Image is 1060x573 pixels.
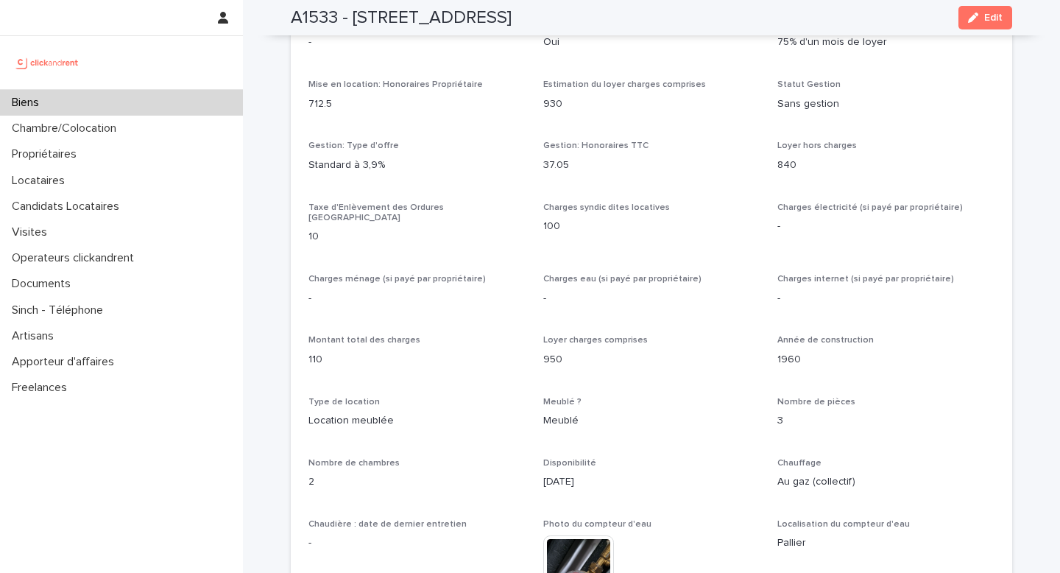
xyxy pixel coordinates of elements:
[6,251,146,265] p: Operateurs clickandrent
[12,48,83,77] img: UCB0brd3T0yccxBKYDjQ
[543,352,760,368] p: 950
[308,229,526,245] p: 10
[543,474,760,490] p: [DATE]
[308,352,526,368] p: 110
[543,35,760,50] p: Oui
[543,80,706,89] span: Estimation du loyer charges comprises
[291,7,512,29] h2: A1533 - [STREET_ADDRESS]
[308,80,483,89] span: Mise en location: Honoraires Propriétaire
[6,381,79,395] p: Freelances
[543,158,760,173] p: 37.05
[308,474,526,490] p: 2
[543,459,596,468] span: Disponibilité
[984,13,1003,23] span: Edit
[777,219,994,234] p: -
[777,520,910,529] span: Localisation du compteur d'eau
[777,203,963,212] span: Charges électricité (si payé par propriétaire)
[777,291,994,306] p: -
[543,141,649,150] span: Gestion: Honoraires TTC
[777,459,821,468] span: Chauffage
[543,203,670,212] span: Charges syndic dites locatives
[777,413,994,429] p: 3
[777,141,857,150] span: Loyer hors charges
[777,336,874,345] span: Année de construction
[308,459,400,468] span: Nombre de chambres
[777,398,855,407] span: Nombre de pièces
[777,80,841,89] span: Statut Gestion
[308,203,444,222] span: Taxe d'Enlèvement des Ordures [GEOGRAPHIC_DATA]
[6,329,66,343] p: Artisans
[308,275,486,284] span: Charges ménage (si payé par propriétaire)
[308,96,526,112] p: 712.5
[543,520,651,529] span: Photo du compteur d'eau
[6,225,59,239] p: Visites
[777,96,994,112] p: Sans gestion
[958,6,1012,29] button: Edit
[308,535,526,551] p: -
[6,303,115,317] p: Sinch - Téléphone
[308,291,526,306] p: -
[777,35,994,50] p: 75% d'un mois de loyer
[308,35,526,50] p: -
[777,275,954,284] span: Charges internet (si payé par propriétaire)
[777,535,994,551] p: Pallier
[543,275,702,284] span: Charges eau (si payé par propriétaire)
[6,96,51,110] p: Biens
[308,336,420,345] span: Montant total des charges
[543,413,760,429] p: Meublé
[308,398,380,407] span: Type de location
[308,141,399,150] span: Gestion: Type d'offre
[777,158,994,173] p: 840
[543,96,760,112] p: 930
[543,219,760,234] p: 100
[6,122,128,136] p: Chambre/Colocation
[543,336,648,345] span: Loyer charges comprises
[543,291,760,306] p: -
[6,277,82,291] p: Documents
[777,474,994,490] p: Au gaz (collectif)
[6,200,131,214] p: Candidats Locataires
[543,398,582,407] span: Meublé ?
[308,520,467,529] span: Chaudière : date de dernier entretien
[6,147,88,161] p: Propriétaires
[308,413,526,429] p: Location meublée
[6,355,126,369] p: Apporteur d'affaires
[777,352,994,368] p: 1960
[6,174,77,188] p: Locataires
[308,158,526,173] p: Standard à 3,9%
